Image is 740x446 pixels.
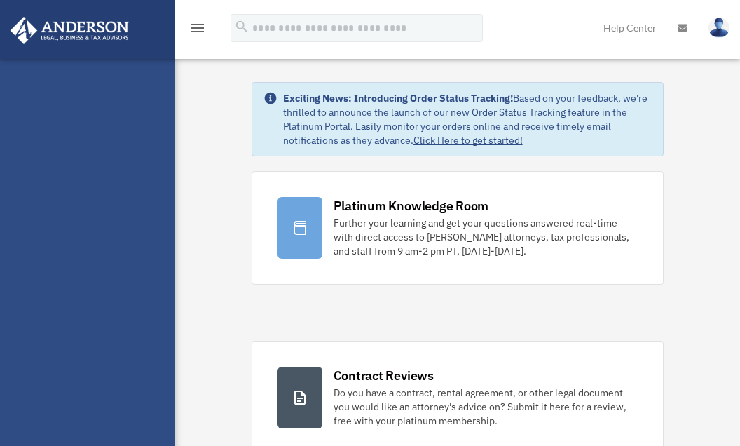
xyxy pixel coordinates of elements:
[708,18,729,38] img: User Pic
[189,20,206,36] i: menu
[283,91,652,147] div: Based on your feedback, we're thrilled to announce the launch of our new Order Status Tracking fe...
[6,17,133,44] img: Anderson Advisors Platinum Portal
[334,216,638,258] div: Further your learning and get your questions answered real-time with direct access to [PERSON_NAM...
[334,386,638,428] div: Do you have a contract, rental agreement, or other legal document you would like an attorney's ad...
[283,92,513,104] strong: Exciting News: Introducing Order Status Tracking!
[413,134,523,147] a: Click Here to get started!
[252,171,664,285] a: Platinum Knowledge Room Further your learning and get your questions answered real-time with dire...
[189,25,206,36] a: menu
[234,19,249,34] i: search
[334,367,434,384] div: Contract Reviews
[334,197,489,215] div: Platinum Knowledge Room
